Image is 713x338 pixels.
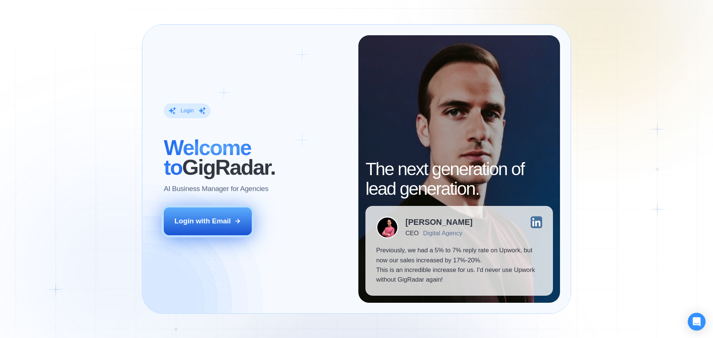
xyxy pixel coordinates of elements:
h2: ‍ GigRadar. [164,138,348,177]
div: CEO [406,230,419,237]
button: Login with Email [164,207,252,235]
div: Login [180,107,193,114]
p: AI Business Manager for Agencies [164,184,268,194]
h2: The next generation of lead generation. [365,160,553,199]
p: Previously, we had a 5% to 7% reply rate on Upwork, but now our sales increased by 17%-20%. This ... [376,246,542,285]
div: Login with Email [175,216,231,226]
div: Open Intercom Messenger [688,313,706,331]
div: [PERSON_NAME] [406,218,473,226]
span: Welcome to [164,136,251,179]
div: Digital Agency [423,230,462,237]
